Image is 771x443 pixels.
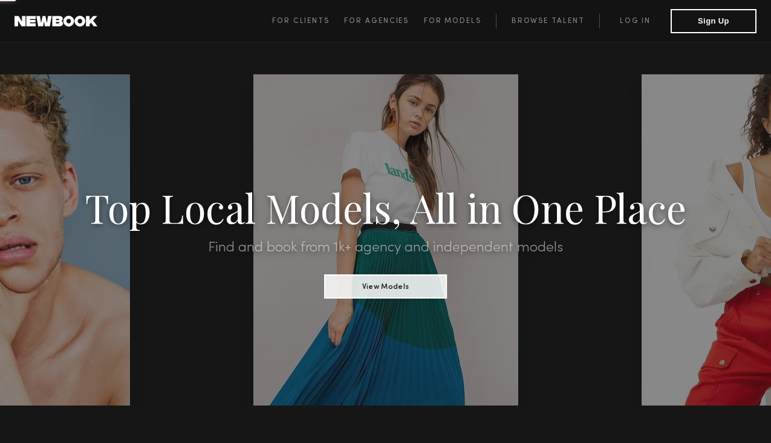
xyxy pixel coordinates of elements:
a: For Clients [272,14,344,28]
span: For Clients [272,18,330,25]
a: Browse Talent [496,14,599,28]
a: For Agencies [344,14,423,28]
a: Log in [599,14,671,28]
a: View Models [324,279,447,292]
h2: Find and book from 1k+ agency and independent models [58,241,714,255]
span: For Models [424,18,481,25]
a: For Models [424,14,496,28]
span: For Agencies [344,18,409,25]
h1: Top Local Models, All in One Place [58,189,714,226]
button: Sign Up [671,9,756,33]
button: View Models [324,274,447,299]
